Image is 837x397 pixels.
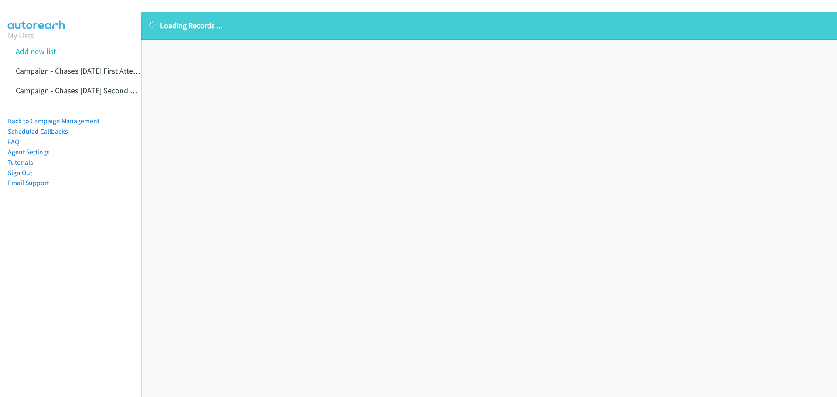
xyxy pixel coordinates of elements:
a: Email Support [8,179,49,187]
a: Sign Out [8,169,32,177]
a: Add new list [16,46,56,56]
a: Back to Campaign Management [8,117,99,125]
a: FAQ [8,138,19,146]
a: Agent Settings [8,148,50,156]
p: Loading Records ... [149,20,829,31]
a: My Lists [8,31,34,41]
a: Campaign - Chases [DATE] First Attempt And Ongoings [16,66,194,76]
a: Tutorials [8,158,33,166]
a: Scheduled Callbacks [8,127,68,136]
a: Campaign - Chases [DATE] Second Attempt [16,85,157,95]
